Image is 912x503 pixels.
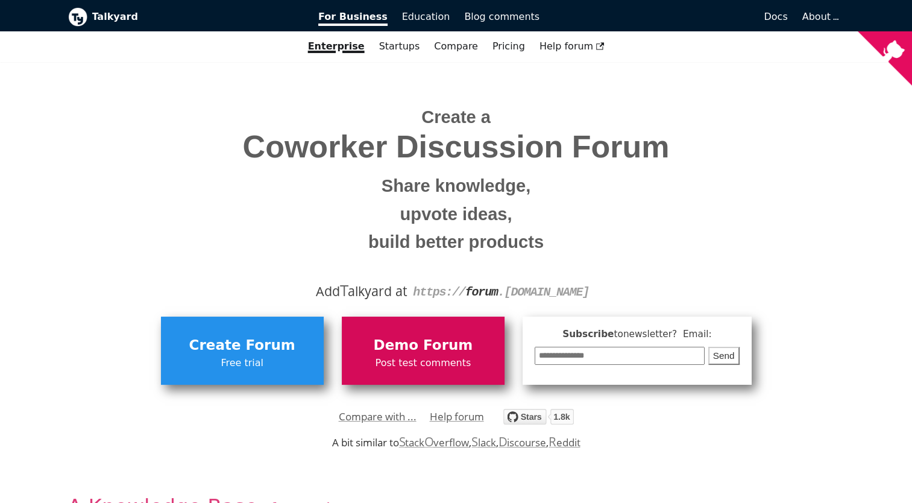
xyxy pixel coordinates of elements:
[465,285,498,299] strong: forum
[802,11,837,22] a: About
[348,355,498,371] span: Post test comments
[503,411,574,428] a: Star debiki/talkyard on GitHub
[471,433,478,450] span: S
[92,9,302,25] b: Talkyard
[348,334,498,357] span: Demo Forum
[318,11,388,26] span: For Business
[402,11,450,22] span: Education
[764,11,787,22] span: Docs
[549,435,580,449] a: Reddit
[399,435,470,449] a: StackOverflow
[614,329,711,340] span: to newsletter ? Email:
[395,7,458,27] a: Education
[421,107,491,127] span: Create a
[503,409,574,425] img: talkyard.svg
[399,433,406,450] span: S
[372,36,427,57] a: Startups
[539,40,605,52] span: Help forum
[424,433,434,450] span: O
[549,433,556,450] span: R
[498,435,546,449] a: Discourse
[471,435,495,449] a: Slack
[457,7,547,27] a: Blog comments
[547,7,795,27] a: Docs
[413,285,589,299] code: https:// . [DOMAIN_NAME]
[434,40,478,52] a: Compare
[339,408,417,426] a: Compare with ...
[708,347,740,365] button: Send
[77,228,835,256] small: build better products
[68,7,87,27] img: Talkyard logo
[77,200,835,229] small: upvote ideas,
[77,172,835,200] small: Share knowledge,
[485,36,532,57] a: Pricing
[342,317,505,384] a: Demo ForumPost test comments
[77,130,835,164] span: Coworker Discussion Forum
[535,327,740,342] span: Subscribe
[498,433,508,450] span: D
[311,7,395,27] a: For Business
[167,334,318,357] span: Create Forum
[464,11,539,22] span: Blog comments
[340,279,348,301] span: T
[68,7,302,27] a: Talkyard logoTalkyard
[77,281,835,302] div: Add alkyard at
[301,36,372,57] a: Enterprise
[532,36,612,57] a: Help forum
[430,408,484,426] a: Help forum
[161,317,324,384] a: Create ForumFree trial
[167,355,318,371] span: Free trial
